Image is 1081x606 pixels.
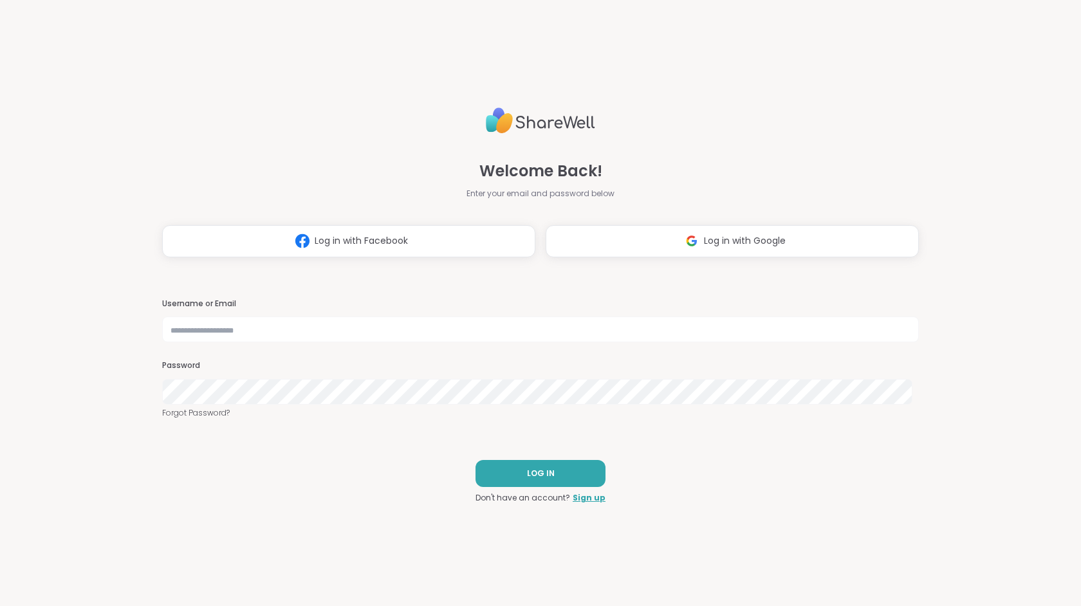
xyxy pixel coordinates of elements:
img: ShareWell Logo [486,102,595,139]
a: Forgot Password? [162,407,919,419]
button: Log in with Google [546,225,919,257]
h3: Password [162,360,919,371]
img: ShareWell Logomark [290,229,315,253]
a: Sign up [573,492,605,504]
h3: Username or Email [162,298,919,309]
span: Enter your email and password below [467,188,614,199]
span: Don't have an account? [476,492,570,504]
span: Log in with Facebook [315,234,408,248]
span: LOG IN [527,468,555,479]
span: Log in with Google [704,234,786,248]
img: ShareWell Logomark [679,229,704,253]
button: Log in with Facebook [162,225,535,257]
button: LOG IN [476,460,605,487]
span: Welcome Back! [479,160,602,183]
